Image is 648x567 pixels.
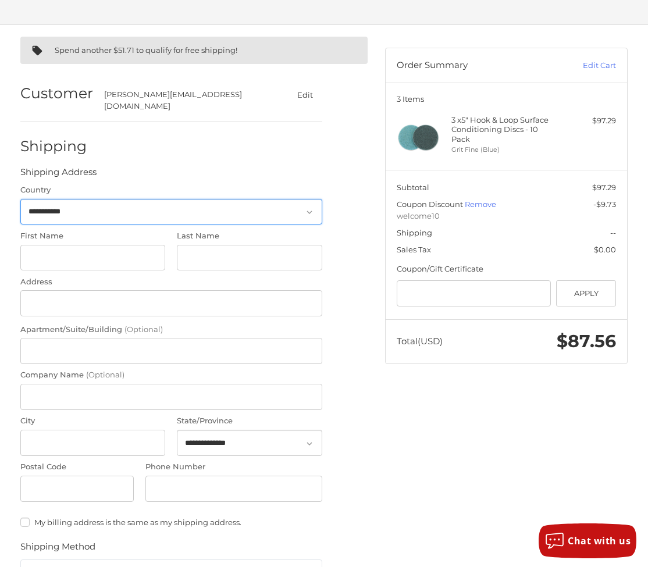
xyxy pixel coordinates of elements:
h3: Order Summary [397,60,546,72]
span: welcome10 [397,211,616,222]
label: Apartment/Suite/Building [20,324,322,336]
label: My billing address is the same as my shipping address. [20,518,322,527]
label: Last Name [177,230,322,242]
button: Edit [289,86,322,103]
span: Shipping [397,228,432,237]
legend: Shipping Method [20,540,95,559]
div: [PERSON_NAME][EMAIL_ADDRESS][DOMAIN_NAME] [104,89,266,112]
span: $0.00 [594,245,616,254]
li: Grit Fine (Blue) [451,145,558,155]
h3: 3 Items [397,94,616,104]
small: (Optional) [124,324,163,334]
a: Remove [465,199,496,209]
span: Sales Tax [397,245,431,254]
button: Chat with us [539,523,636,558]
a: Edit Cart [546,60,616,72]
label: City [20,415,166,427]
div: $97.29 [561,115,616,127]
label: First Name [20,230,166,242]
span: -- [610,228,616,237]
h4: 3 x 5" Hook & Loop Surface Conditioning Discs - 10 Pack [451,115,558,144]
span: Spend another $51.71 to qualify for free shipping! [55,45,237,55]
small: (Optional) [86,370,124,379]
label: Country [20,184,322,196]
h2: Shipping [20,137,88,155]
span: Coupon Discount [397,199,465,209]
label: Company Name [20,369,322,381]
span: Chat with us [568,534,631,547]
legend: Shipping Address [20,166,97,184]
h2: Customer [20,84,93,102]
div: Coupon/Gift Certificate [397,263,616,275]
span: -$9.73 [593,199,616,209]
button: Apply [556,280,616,306]
span: $87.56 [557,330,616,352]
span: Total (USD) [397,336,443,347]
label: State/Province [177,415,322,427]
input: Gift Certificate or Coupon Code [397,280,551,306]
span: Subtotal [397,183,429,192]
label: Postal Code [20,461,134,473]
span: $97.29 [592,183,616,192]
label: Address [20,276,322,288]
label: Phone Number [145,461,322,473]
